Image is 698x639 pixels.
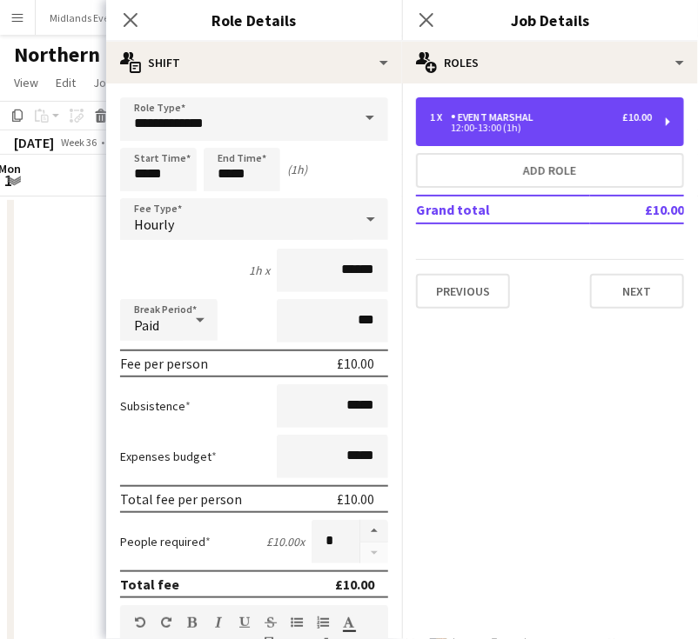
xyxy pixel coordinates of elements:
[416,196,590,223] td: Grand total
[590,196,684,223] td: £10.00
[212,616,225,629] button: Italic
[451,111,540,123] div: Event Marshal
[265,616,277,629] button: Strikethrough
[14,75,38,90] span: View
[57,136,101,149] span: Week 36
[106,9,402,31] h3: Role Details
[120,398,191,414] label: Subsistence
[56,75,76,90] span: Edit
[7,71,45,94] a: View
[160,616,172,629] button: Redo
[14,134,54,151] div: [DATE]
[249,263,270,278] div: 1h x
[317,616,329,629] button: Ordered List
[266,534,305,549] div: £10.00 x
[416,153,684,188] button: Add role
[120,490,242,508] div: Total fee per person
[120,534,211,549] label: People required
[120,449,217,464] label: Expenses budget
[343,616,355,629] button: Text Color
[416,274,510,309] button: Previous
[291,616,303,629] button: Unordered List
[337,490,374,508] div: £10.00
[134,316,159,334] span: Paid
[360,520,388,542] button: Increase
[402,42,698,83] div: Roles
[120,576,179,593] div: Total fee
[93,75,119,90] span: Jobs
[287,162,307,177] div: (1h)
[134,616,146,629] button: Undo
[134,216,174,233] span: Hourly
[186,616,198,629] button: Bold
[402,9,698,31] h3: Job Details
[106,42,402,83] div: Shift
[36,1,138,35] button: Midlands Events
[622,111,652,123] div: £10.00
[14,42,168,68] h1: Northern Events
[49,71,83,94] a: Edit
[430,123,652,132] div: 12:00-13:00 (1h)
[120,355,208,372] div: Fee per person
[238,616,251,629] button: Underline
[590,274,684,309] button: Next
[335,576,374,593] div: £10.00
[337,355,374,372] div: £10.00
[430,111,451,123] div: 1 x
[86,71,126,94] a: Jobs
